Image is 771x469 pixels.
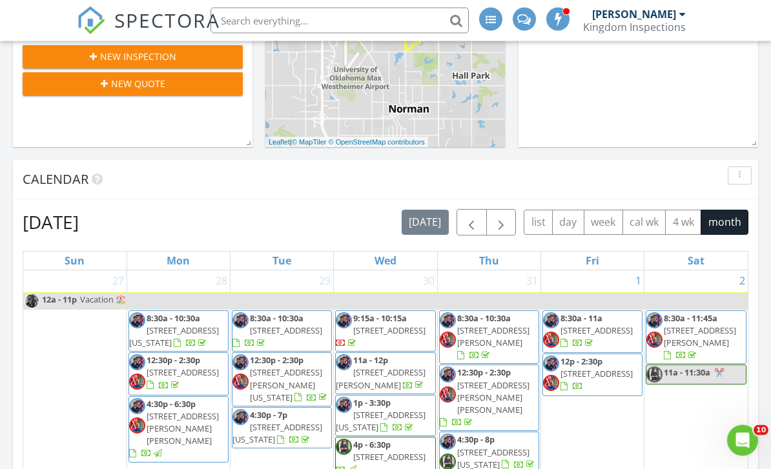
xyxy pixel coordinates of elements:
[128,397,229,463] a: 4:30p - 6:30p [STREET_ADDRESS][PERSON_NAME][PERSON_NAME]
[232,313,322,349] a: 8:30a - 10:30a [STREET_ADDRESS]
[250,367,322,403] span: [STREET_ADDRESS][PERSON_NAME][US_STATE]
[665,210,701,235] button: 4 wk
[23,171,88,188] span: Calendar
[439,311,539,365] a: 8:30a - 10:30a [STREET_ADDRESS][PERSON_NAME]
[336,397,426,434] a: 1p - 3:30p [STREET_ADDRESS][US_STATE]
[714,367,725,379] span: ✂️
[353,452,426,463] span: [STREET_ADDRESS]
[353,439,391,451] span: 4p - 6:30p
[646,311,746,365] a: 8:30a - 11:45a [STREET_ADDRESS][PERSON_NAME]
[701,210,748,235] button: month
[77,6,105,35] img: The Best Home Inspection Software - Spectora
[232,311,332,353] a: 8:30a - 10:30a [STREET_ADDRESS]
[685,252,707,270] a: Saturday
[232,374,249,390] img: img_9251.jpg
[100,50,176,64] span: New Inspection
[560,313,633,349] a: 8:30a - 11a [STREET_ADDRESS]
[336,397,352,414] img: image.jpg
[457,367,511,379] span: 12:30p - 2:30p
[129,399,219,460] a: 4:30p - 6:30p [STREET_ADDRESS][PERSON_NAME][PERSON_NAME]
[372,252,399,270] a: Wednesday
[335,395,435,437] a: 1p - 3:30p [STREET_ADDRESS][US_STATE]
[543,356,559,372] img: image.jpg
[147,399,196,410] span: 4:30p - 6:30p
[232,408,332,450] a: 4:30p - 7p [STREET_ADDRESS][US_STATE]
[250,313,303,324] span: 8:30a - 10:30a
[147,411,219,447] span: [STREET_ADDRESS][PERSON_NAME][PERSON_NAME]
[583,21,686,34] div: Kingdom Inspections
[335,353,435,395] a: 11a - 12p [STREET_ADDRESS][PERSON_NAME]
[336,439,352,455] img: img_6510.jpeg
[316,271,333,292] a: Go to July 29, 2025
[457,325,529,349] span: [STREET_ADDRESS][PERSON_NAME]
[147,367,219,379] span: [STREET_ADDRESS]
[336,367,426,391] span: [STREET_ADDRESS][PERSON_NAME]
[560,325,633,337] span: [STREET_ADDRESS]
[737,271,748,292] a: Go to August 2, 2025
[211,8,469,34] input: Search everything...
[232,355,249,371] img: image.jpg
[336,355,426,391] a: 11a - 12p [STREET_ADDRESS][PERSON_NAME]
[269,139,290,146] a: Leaflet
[232,410,249,426] img: image.jpg
[250,355,329,404] a: 12:30p - 2:30p [STREET_ADDRESS][PERSON_NAME][US_STATE]
[440,332,456,348] img: img_9251.jpg
[232,410,322,446] a: 4:30p - 7p [STREET_ADDRESS][US_STATE]
[336,410,426,434] span: [STREET_ADDRESS][US_STATE]
[457,210,487,236] button: Previous month
[457,380,529,416] span: [STREET_ADDRESS][PERSON_NAME][PERSON_NAME]
[560,313,602,324] span: 8:30a - 11a
[457,434,495,446] span: 4:30p - 8p
[147,313,200,324] span: 8:30a - 10:30a
[41,294,77,310] span: 12a - 11p
[147,355,219,391] a: 12:30p - 2:30p [STREET_ADDRESS]
[77,17,220,45] a: SPECTORA
[250,325,322,337] span: [STREET_ADDRESS]
[353,313,407,324] span: 9:15a - 10:15a
[270,252,294,270] a: Tuesday
[129,313,145,329] img: image.jpg
[23,73,243,96] button: New Quote
[24,294,40,310] img: image.jpg
[23,46,243,69] button: New Inspection
[353,397,391,409] span: 1p - 3:30p
[353,355,388,366] span: 11a - 12p
[353,325,426,337] span: [STREET_ADDRESS]
[486,210,517,236] button: Next month
[440,367,529,428] a: 12:30p - 2:30p [STREET_ADDRESS][PERSON_NAME][PERSON_NAME]
[524,271,540,292] a: Go to July 31, 2025
[114,6,220,34] span: SPECTORA
[402,210,449,235] button: [DATE]
[440,367,456,383] img: image.jpg
[457,313,511,324] span: 8:30a - 10:30a
[664,367,710,379] span: 11a - 11:30a
[420,271,437,292] a: Go to July 30, 2025
[560,356,633,392] a: 12p - 2:30p [STREET_ADDRESS]
[543,375,559,392] img: img_9251.jpg
[129,355,145,371] img: image.jpg
[477,252,502,270] a: Thursday
[560,368,633,380] span: [STREET_ADDRESS]
[129,313,219,349] a: 8:30a - 10:30a [STREET_ADDRESS][US_STATE]
[147,355,200,366] span: 12:30p - 2:30p
[440,387,456,403] img: img_9251.jpg
[128,311,229,353] a: 8:30a - 10:30a [STREET_ADDRESS][US_STATE]
[250,355,303,366] span: 12:30p - 2:30p
[164,252,192,270] a: Monday
[329,139,425,146] a: © OpenStreetMap contributors
[440,313,456,329] img: image.jpg
[543,332,559,348] img: img_9251.jpg
[664,325,736,349] span: [STREET_ADDRESS][PERSON_NAME]
[111,77,165,91] span: New Quote
[110,271,127,292] a: Go to July 27, 2025
[552,210,584,235] button: day
[80,294,126,306] span: Vacation 🏖️
[336,313,352,329] img: image.jpg
[129,418,145,434] img: img_9251.jpg
[622,210,666,235] button: cal wk
[543,313,559,329] img: image.jpg
[129,399,145,415] img: image.jpg
[129,325,219,349] span: [STREET_ADDRESS][US_STATE]
[754,425,768,435] span: 10
[646,332,663,348] img: img_9251.jpg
